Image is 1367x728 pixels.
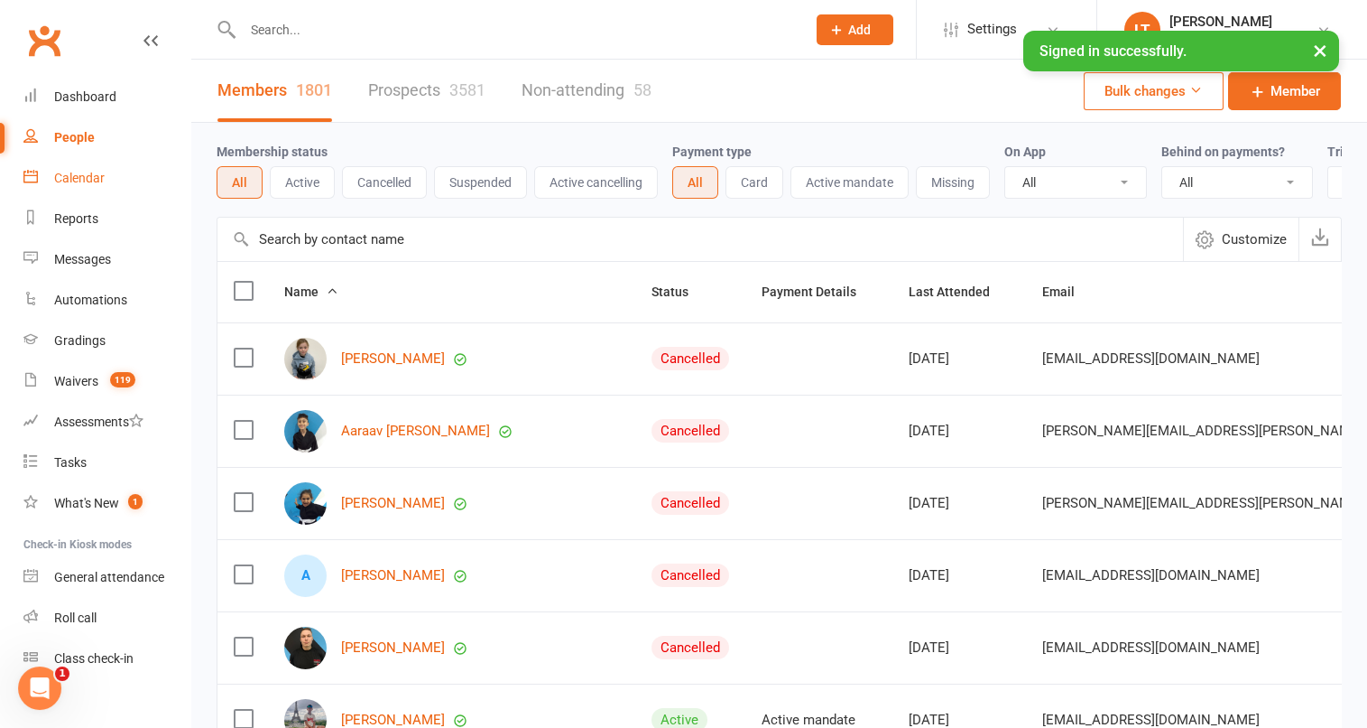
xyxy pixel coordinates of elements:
[909,713,1010,728] div: [DATE]
[762,285,876,299] span: Payment Details
[725,166,783,199] button: Card
[23,321,190,361] a: Gradings
[217,218,1183,261] input: Search by contact name
[54,496,119,510] div: What's New
[909,568,1010,583] div: [DATE]
[1228,72,1341,110] a: Member
[54,570,164,584] div: General attendance
[296,80,332,99] div: 1801
[54,374,98,388] div: Waivers
[1039,42,1187,60] span: Signed in successfully.
[651,564,729,587] div: Cancelled
[284,338,327,380] img: Aaliyah
[23,557,190,598] a: General attendance kiosk mode
[762,281,876,303] button: Payment Details
[368,60,485,122] a: Prospects3581
[1042,281,1095,303] button: Email
[1222,229,1287,250] span: Customize
[23,117,190,158] a: People
[341,713,445,728] a: [PERSON_NAME]
[1004,145,1046,159] label: On App
[790,166,909,199] button: Active mandate
[23,239,190,280] a: Messages
[762,713,876,728] div: Active mandate
[23,639,190,679] a: Class kiosk mode
[1042,558,1260,593] span: [EMAIL_ADDRESS][DOMAIN_NAME]
[633,80,651,99] div: 58
[284,285,338,299] span: Name
[651,281,708,303] button: Status
[54,415,143,429] div: Assessments
[909,424,1010,439] div: [DATE]
[128,494,143,509] span: 1
[651,419,729,443] div: Cancelled
[217,145,328,159] label: Membership status
[341,640,445,656] a: [PERSON_NAME]
[1169,14,1272,30] div: [PERSON_NAME]
[55,667,69,681] span: 1
[1183,218,1298,261] button: Customize
[54,293,127,307] div: Automations
[522,60,651,122] a: Non-attending58
[284,410,327,453] img: Aaraav
[54,211,98,226] div: Reports
[1270,80,1320,102] span: Member
[54,252,111,266] div: Messages
[817,14,893,45] button: Add
[23,158,190,199] a: Calendar
[110,372,135,387] span: 119
[341,496,445,511] a: [PERSON_NAME]
[23,77,190,117] a: Dashboard
[342,166,427,199] button: Cancelled
[23,280,190,321] a: Automations
[54,455,87,470] div: Tasks
[54,651,134,666] div: Class check-in
[284,627,327,669] img: Aaron
[22,18,67,63] a: Clubworx
[909,285,1010,299] span: Last Attended
[1169,30,1272,46] div: Excel Martial Arts
[449,80,485,99] div: 3581
[23,361,190,402] a: Waivers 119
[434,166,527,199] button: Suspended
[967,9,1017,50] span: Settings
[284,281,338,303] button: Name
[54,89,116,104] div: Dashboard
[916,166,990,199] button: Missing
[909,496,1010,511] div: [DATE]
[651,491,729,515] div: Cancelled
[54,130,95,145] div: People
[284,482,327,525] img: Aarmaan
[848,23,871,37] span: Add
[1042,630,1260,665] span: [EMAIL_ADDRESS][DOMAIN_NAME]
[341,351,445,367] a: [PERSON_NAME]
[1042,341,1260,376] span: [EMAIL_ADDRESS][DOMAIN_NAME]
[23,598,190,639] a: Roll call
[23,199,190,239] a: Reports
[237,17,793,42] input: Search...
[1304,31,1336,70] button: ×
[270,166,335,199] button: Active
[1161,145,1285,159] label: Behind on payments?
[1042,285,1095,299] span: Email
[1084,72,1224,110] button: Bulk changes
[217,166,263,199] button: All
[284,555,327,597] div: Aaron
[23,483,190,524] a: What's New1
[909,351,1010,367] div: [DATE]
[23,443,190,483] a: Tasks
[909,640,1010,656] div: [DATE]
[651,347,729,370] div: Cancelled
[672,166,718,199] button: All
[54,171,105,185] div: Calendar
[341,568,445,583] a: [PERSON_NAME]
[651,285,708,299] span: Status
[672,145,752,159] label: Payment type
[23,402,190,443] a: Assessments
[54,333,106,348] div: Gradings
[1124,12,1160,48] div: LT
[534,166,658,199] button: Active cancelling
[54,611,97,625] div: Roll call
[18,667,61,710] iframe: Intercom live chat
[341,424,490,439] a: Aaraav [PERSON_NAME]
